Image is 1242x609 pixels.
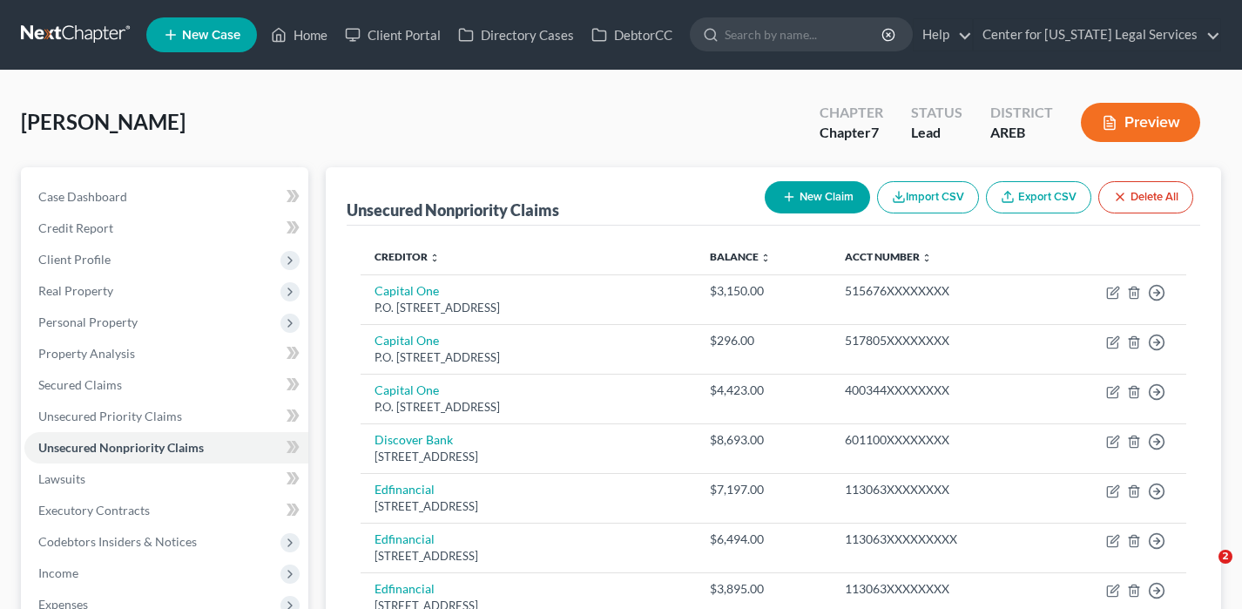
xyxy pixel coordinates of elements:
[24,338,308,369] a: Property Analysis
[760,253,771,263] i: unfold_more
[24,464,308,495] a: Lawsuits
[986,181,1091,213] a: Export CSV
[38,315,138,329] span: Personal Property
[710,531,817,548] div: $6,494.00
[845,431,1029,449] div: 601100XXXXXXXX
[38,220,113,235] span: Credit Report
[710,481,817,498] div: $7,197.00
[375,300,682,316] div: P.O. [STREET_ADDRESS]
[871,124,879,140] span: 7
[845,382,1029,399] div: 400344XXXXXXXX
[710,332,817,349] div: $296.00
[347,200,559,220] div: Unsecured Nonpriority Claims
[375,449,682,465] div: [STREET_ADDRESS]
[375,482,435,497] a: Edfinancial
[911,103,962,123] div: Status
[24,495,308,526] a: Executory Contracts
[38,409,182,423] span: Unsecured Priority Claims
[375,498,682,515] div: [STREET_ADDRESS]
[710,382,817,399] div: $4,423.00
[336,19,449,51] a: Client Portal
[974,19,1220,51] a: Center for [US_STATE] Legal Services
[914,19,972,51] a: Help
[375,531,435,546] a: Edfinancial
[375,333,439,348] a: Capital One
[24,432,308,464] a: Unsecured Nonpriority Claims
[375,283,439,298] a: Capital One
[429,253,440,263] i: unfold_more
[820,103,883,123] div: Chapter
[24,369,308,401] a: Secured Claims
[1098,181,1193,213] button: Delete All
[710,282,817,300] div: $3,150.00
[765,181,870,213] button: New Claim
[845,531,1029,548] div: 113063XXXXXXXXX
[710,431,817,449] div: $8,693.00
[877,181,979,213] button: Import CSV
[845,332,1029,349] div: 517805XXXXXXXX
[24,401,308,432] a: Unsecured Priority Claims
[38,189,127,204] span: Case Dashboard
[375,382,439,397] a: Capital One
[38,252,111,267] span: Client Profile
[38,471,85,486] span: Lawsuits
[375,432,453,447] a: Discover Bank
[38,534,197,549] span: Codebtors Insiders & Notices
[38,440,204,455] span: Unsecured Nonpriority Claims
[845,481,1029,498] div: 113063XXXXXXXX
[710,580,817,598] div: $3,895.00
[182,29,240,42] span: New Case
[38,346,135,361] span: Property Analysis
[24,213,308,244] a: Credit Report
[21,109,186,134] span: [PERSON_NAME]
[911,123,962,143] div: Lead
[921,253,932,263] i: unfold_more
[710,250,771,263] a: Balance unfold_more
[375,581,435,596] a: Edfinancial
[583,19,681,51] a: DebtorCC
[845,250,932,263] a: Acct Number unfold_more
[375,399,682,416] div: P.O. [STREET_ADDRESS]
[262,19,336,51] a: Home
[820,123,883,143] div: Chapter
[38,503,150,518] span: Executory Contracts
[1218,550,1232,564] span: 2
[375,349,682,366] div: P.O. [STREET_ADDRESS]
[24,181,308,213] a: Case Dashboard
[38,565,78,580] span: Income
[1081,103,1200,142] button: Preview
[449,19,583,51] a: Directory Cases
[38,377,122,392] span: Secured Claims
[990,103,1053,123] div: District
[725,18,884,51] input: Search by name...
[375,250,440,263] a: Creditor unfold_more
[1183,550,1225,592] iframe: Intercom live chat
[990,123,1053,143] div: AREB
[845,282,1029,300] div: 515676XXXXXXXX
[375,548,682,565] div: [STREET_ADDRESS]
[845,580,1029,598] div: 113063XXXXXXXX
[38,283,113,298] span: Real Property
